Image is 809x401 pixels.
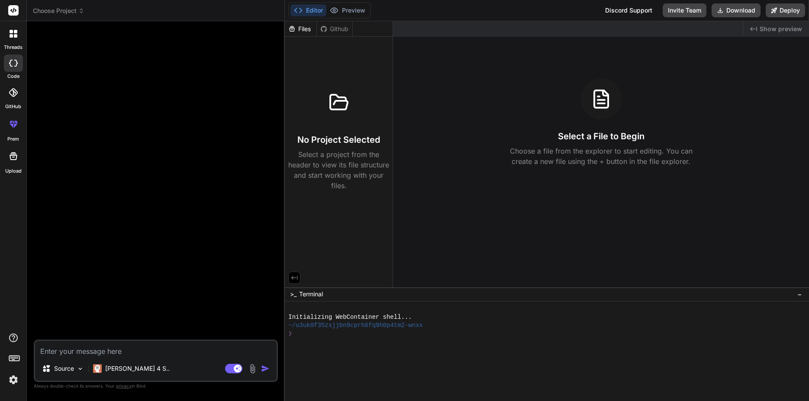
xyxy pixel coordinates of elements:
[797,290,802,298] span: −
[261,364,270,373] img: icon
[5,167,22,175] label: Upload
[796,287,804,301] button: −
[760,25,802,33] span: Show preview
[317,25,352,33] div: Github
[766,3,805,17] button: Deploy
[299,290,323,298] span: Terminal
[6,372,21,387] img: settings
[712,3,761,17] button: Download
[297,134,380,146] h3: No Project Selected
[326,4,369,16] button: Preview
[77,365,84,372] img: Pick Models
[290,4,326,16] button: Editor
[33,6,84,15] span: Choose Project
[5,103,21,110] label: GitHub
[34,382,278,390] p: Always double-check its answers. Your in Bind
[116,383,132,388] span: privacy
[288,313,412,321] span: Initializing WebContainer shell...
[105,364,170,373] p: [PERSON_NAME] 4 S..
[285,25,316,33] div: Files
[54,364,74,373] p: Source
[288,321,423,330] span: ~/u3uk0f35zsjjbn9cprh6fq9h0p4tm2-wnxx
[558,130,645,142] h3: Select a File to Begin
[504,146,698,167] p: Choose a file from the explorer to start editing. You can create a new file using the + button in...
[93,364,102,373] img: Claude 4 Sonnet
[600,3,658,17] div: Discord Support
[290,290,297,298] span: >_
[248,364,258,374] img: attachment
[288,149,389,191] p: Select a project from the header to view its file structure and start working with your files.
[288,330,293,338] span: ❯
[663,3,706,17] button: Invite Team
[4,44,23,51] label: threads
[7,73,19,80] label: code
[7,135,19,143] label: prem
